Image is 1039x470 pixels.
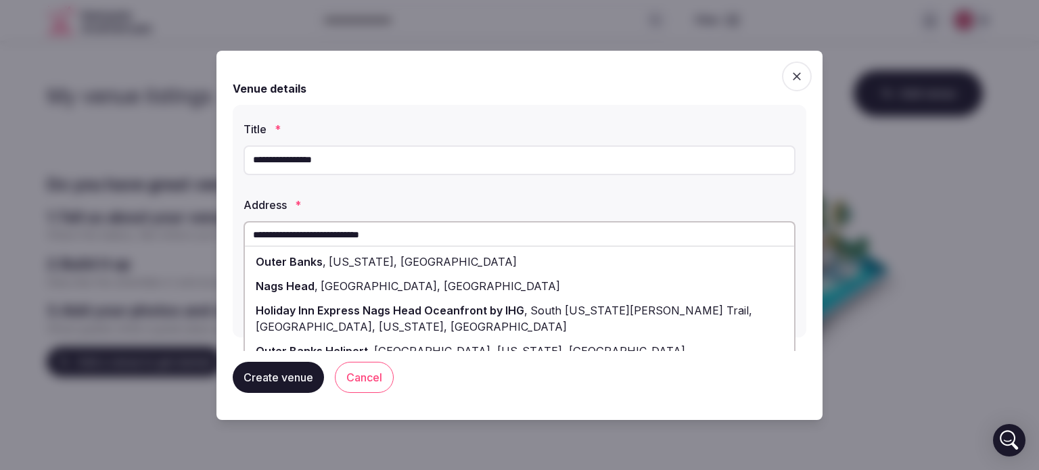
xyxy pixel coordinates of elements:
[245,250,794,274] div: ,
[245,274,794,298] div: ,
[245,298,794,339] div: ,
[318,279,560,293] span: [GEOGRAPHIC_DATA], [GEOGRAPHIC_DATA]
[335,362,394,393] button: Cancel
[326,255,517,268] span: [US_STATE], [GEOGRAPHIC_DATA]
[244,199,795,210] label: Address
[244,124,795,135] label: Title
[256,255,323,268] span: Outer Banks
[256,279,315,293] span: Nags Head
[256,344,368,358] span: Outer Banks Heliport
[371,344,685,358] span: [GEOGRAPHIC_DATA], [US_STATE], [GEOGRAPHIC_DATA]
[256,304,524,317] span: Holiday Inn Express Nags Head Oceanfront by IHG
[233,80,306,97] h2: Venue details
[233,362,324,393] button: Create venue
[245,339,794,363] div: ,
